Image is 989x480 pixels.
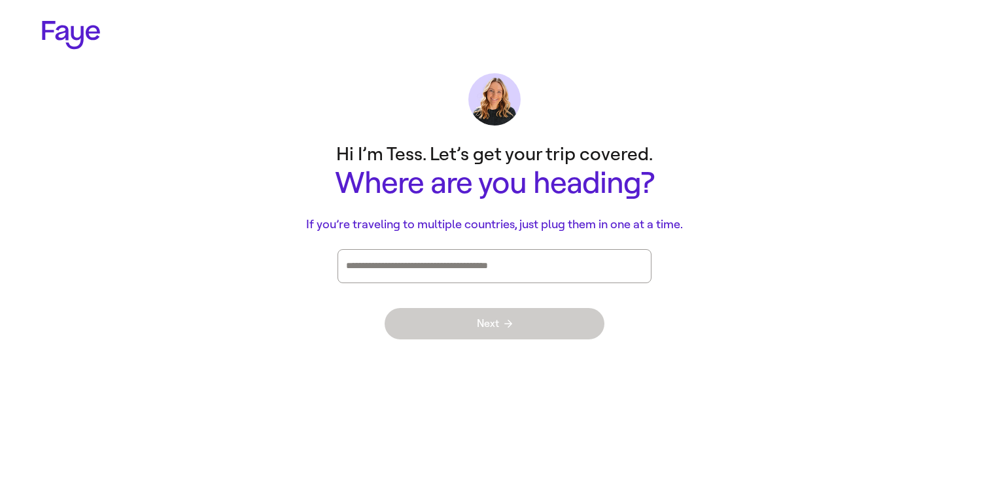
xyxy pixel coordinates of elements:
p: Hi I’m Tess. Let’s get your trip covered. [233,141,756,167]
span: Next [477,318,512,329]
p: If you’re traveling to multiple countries, just plug them in one at a time. [233,216,756,233]
div: Press enter after you type each destination [346,250,643,283]
button: Next [385,308,604,339]
h1: Where are you heading? [233,167,756,200]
